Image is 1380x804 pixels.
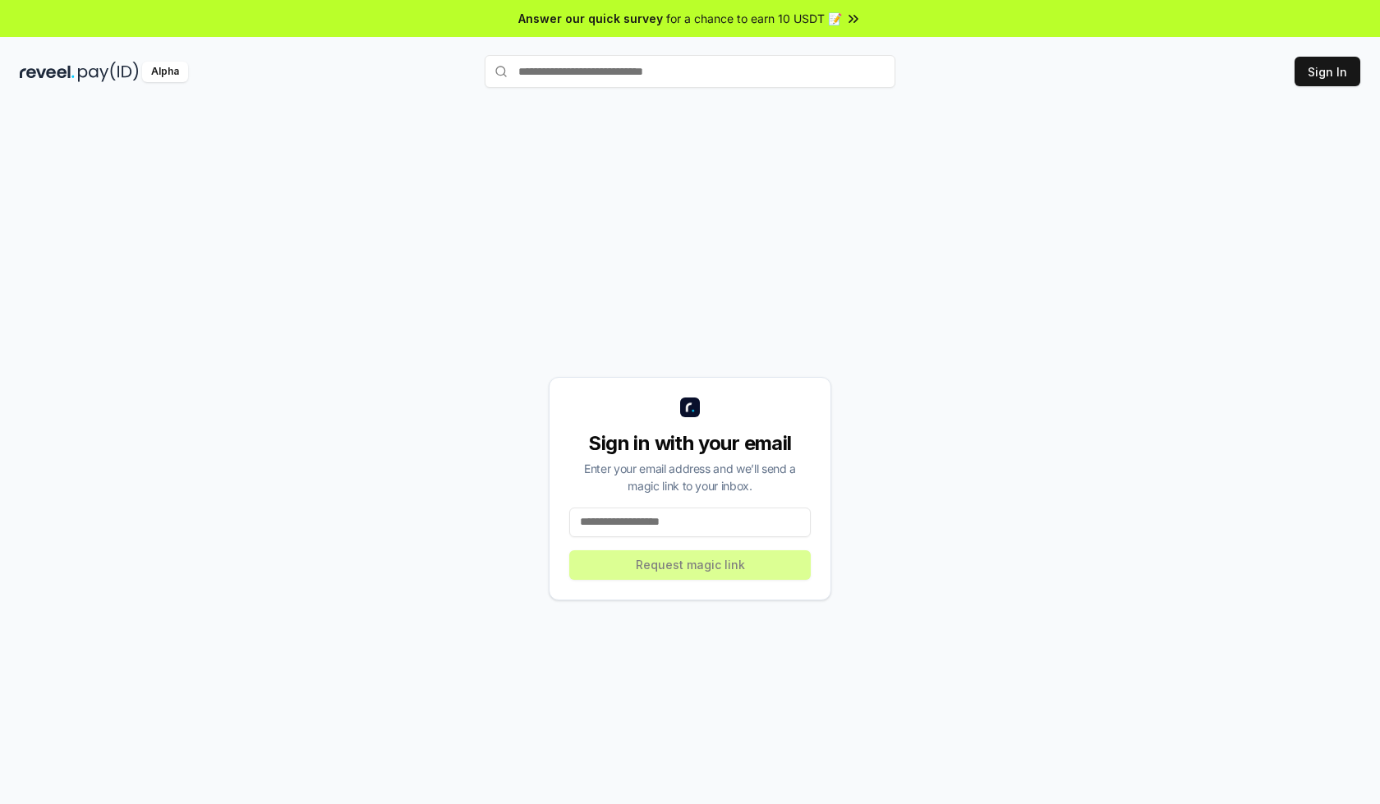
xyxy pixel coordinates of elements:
[569,430,811,457] div: Sign in with your email
[680,397,700,417] img: logo_small
[20,62,75,82] img: reveel_dark
[666,10,842,27] span: for a chance to earn 10 USDT 📝
[518,10,663,27] span: Answer our quick survey
[78,62,139,82] img: pay_id
[1295,57,1360,86] button: Sign In
[569,460,811,494] div: Enter your email address and we’ll send a magic link to your inbox.
[142,62,188,82] div: Alpha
